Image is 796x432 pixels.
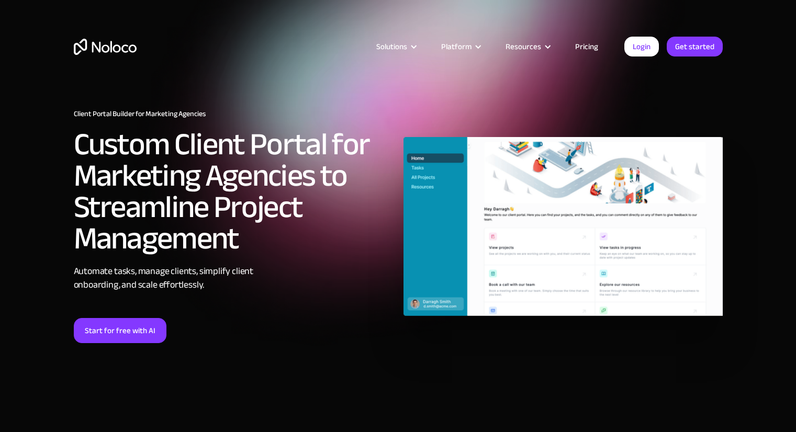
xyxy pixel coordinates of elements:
[376,40,407,53] div: Solutions
[562,40,611,53] a: Pricing
[74,129,393,254] h2: Custom Client Portal for Marketing Agencies to Streamline Project Management
[492,40,562,53] div: Resources
[74,318,166,343] a: Start for free with AI
[74,39,137,55] a: home
[428,40,492,53] div: Platform
[441,40,472,53] div: Platform
[74,265,393,292] div: Automate tasks, manage clients, simplify client onboarding, and scale effortlessly.
[74,110,393,118] h1: Client Portal Builder for Marketing Agencies
[363,40,428,53] div: Solutions
[506,40,541,53] div: Resources
[624,37,659,56] a: Login
[667,37,723,56] a: Get started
